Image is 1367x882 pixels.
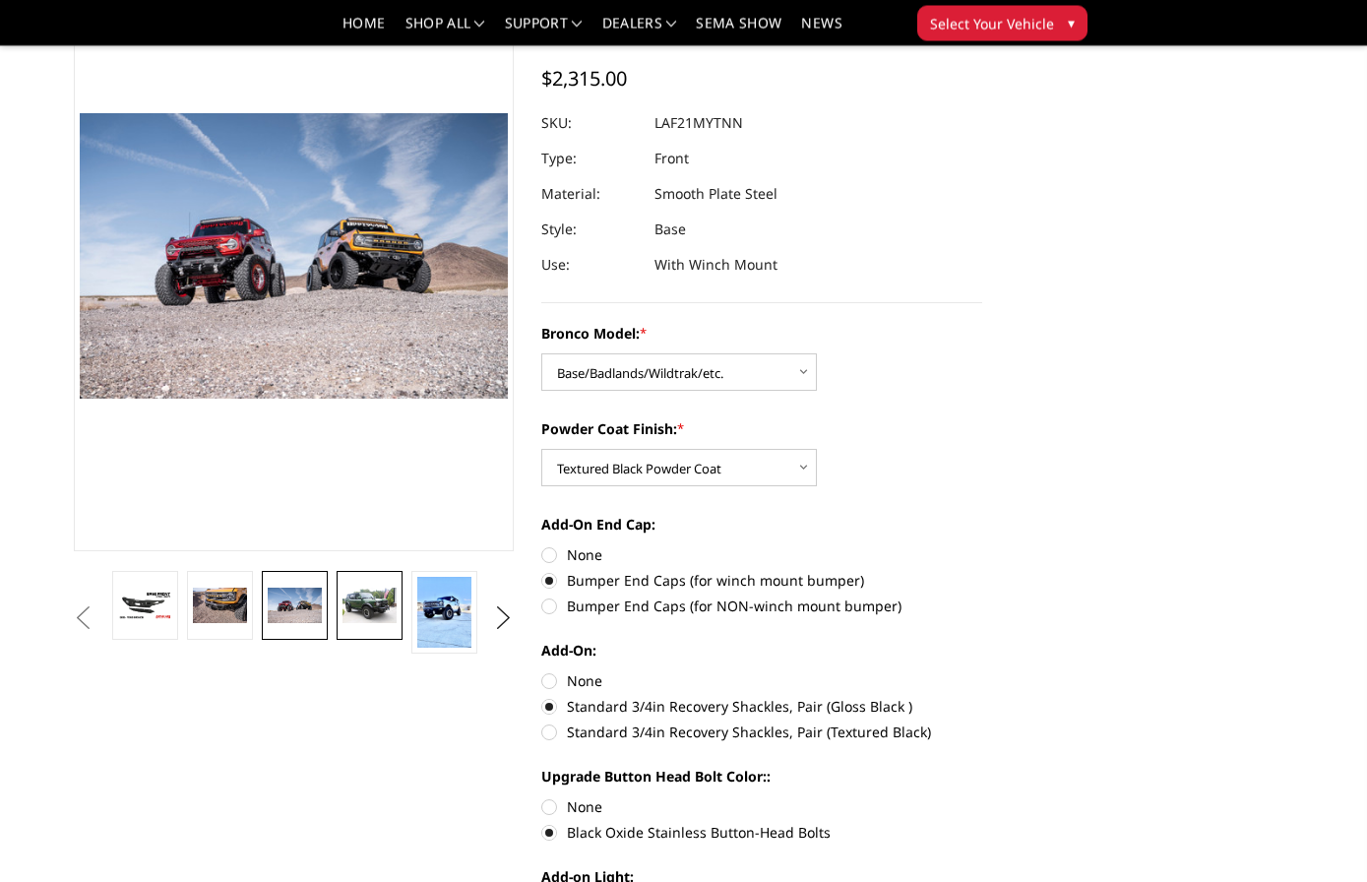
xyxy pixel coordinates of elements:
[541,213,640,248] dt: Style:
[654,213,686,248] dd: Base
[342,589,396,624] img: Bronco Base Front (winch mount)
[696,17,781,45] a: SEMA Show
[118,592,171,621] img: Freedom Series - Bronco Base Front Bumper
[193,589,246,624] img: Bronco Base Front (winch mount)
[541,723,982,743] label: Standard 3/4in Recovery Shackles, Pair (Textured Black)
[541,767,982,787] label: Upgrade Button Head Bolt Color::
[541,177,640,213] dt: Material:
[654,142,689,177] dd: Front
[541,106,640,142] dt: SKU:
[541,697,982,718] label: Standard 3/4in Recovery Shackles, Pair (Gloss Black )
[417,578,470,649] img: Bronco Base Front (winch mount)
[1269,787,1367,882] iframe: Chat Widget
[505,17,583,45] a: Support
[602,17,677,45] a: Dealers
[541,142,640,177] dt: Type:
[541,823,982,844] label: Black Oxide Stainless Button-Head Bolts
[541,597,982,617] label: Bumper End Caps (for NON-winch mount bumper)
[541,545,982,566] label: None
[541,515,982,535] label: Add-On End Cap:
[541,797,982,818] label: None
[917,6,1087,41] button: Select Your Vehicle
[541,324,982,345] label: Bronco Model:
[405,17,485,45] a: shop all
[654,248,777,283] dd: With Winch Mount
[541,571,982,592] label: Bumper End Caps (for winch mount bumper)
[654,177,777,213] dd: Smooth Plate Steel
[930,14,1054,34] span: Select Your Vehicle
[268,589,321,624] img: Bronco Base Front (winch mount)
[69,604,98,634] button: Previous
[342,17,385,45] a: Home
[541,419,982,440] label: Powder Coat Finish:
[801,17,841,45] a: News
[541,641,982,661] label: Add-On:
[541,248,640,283] dt: Use:
[654,106,743,142] dd: LAF21MYTNN
[489,604,519,634] button: Next
[541,671,982,692] label: None
[1068,13,1075,33] span: ▾
[541,66,627,93] span: $2,315.00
